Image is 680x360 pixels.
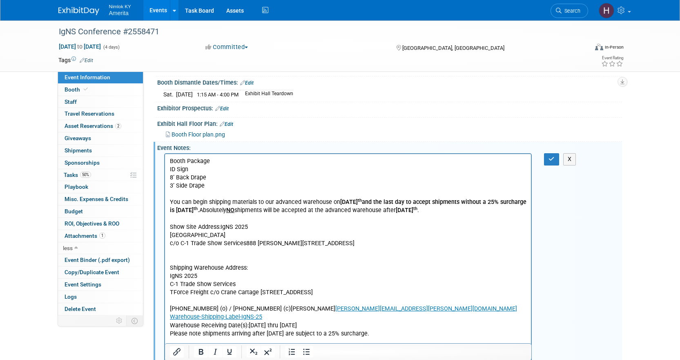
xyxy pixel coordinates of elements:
td: Exhibit Hall Teardown [240,90,293,99]
button: Underline [223,346,236,358]
span: Staff [65,98,77,105]
a: Giveaways [58,132,143,144]
td: Toggle Event Tabs [126,315,143,326]
span: Asset Reservations [65,123,121,129]
button: Committed [203,43,251,51]
a: Playbook [58,181,143,193]
span: Booth Floor plan.png [172,131,225,138]
a: Event Settings [58,279,143,291]
td: [DATE] [176,90,193,99]
span: Search [562,8,580,14]
span: Travel Reservations [65,110,114,117]
a: ROI, Objectives & ROO [58,218,143,230]
span: Tasks [64,172,91,178]
span: Playbook [65,183,88,190]
span: Booth [65,86,89,93]
a: Edit [220,121,233,127]
button: X [563,153,576,165]
td: Sat. [163,90,176,99]
div: Event Format [540,42,624,55]
a: Asset Reservations2 [58,120,143,132]
span: to [76,43,84,50]
span: Event Information [65,74,110,80]
span: Shipments [65,147,92,154]
a: Booth [58,84,143,96]
a: Misc. Expenses & Credits [58,193,143,205]
a: Budget [58,206,143,217]
div: Booth Dismantle Dates/Times: [157,76,622,87]
span: Misc. Expenses & Credits [65,196,128,202]
div: IgNS Conference #2558471 [56,25,576,39]
iframe: Rich Text Area [165,154,531,358]
a: Tasks50% [58,169,143,181]
button: Subscript [247,346,261,358]
button: Superscript [261,346,275,358]
a: Event Binder (.pdf export) [58,254,143,266]
span: Sponsorships [65,159,100,166]
span: Copy/Duplicate Event [65,269,119,275]
span: [DATE] [DATE] [58,43,101,50]
button: Bold [194,346,208,358]
span: Event Settings [65,281,101,288]
a: Travel Reservations [58,108,143,120]
span: Nimlok KY [109,2,131,10]
div: In-Person [604,44,624,50]
a: Shipments [58,145,143,157]
a: Delete Event [58,303,143,315]
a: Booth Floor plan.png [166,131,225,138]
button: Insert/edit link [170,346,184,358]
a: Event Information [58,72,143,83]
a: Edit [80,58,93,63]
span: ROI, Objectives & ROO [65,220,119,227]
a: less [58,242,143,254]
span: 1 [99,233,105,239]
span: (4 days) [103,45,120,50]
img: ExhibitDay [58,7,99,15]
span: Giveaways [65,135,91,141]
a: Edit [240,80,254,86]
a: Sponsorships [58,157,143,169]
td: Personalize Event Tab Strip [112,315,127,326]
a: Edit [215,106,229,112]
span: Attachments [65,233,105,239]
div: Exhibit Hall Floor Plan: [157,118,622,128]
a: Logs [58,291,143,303]
div: Exhibitor Prospectus: [157,102,622,113]
span: [GEOGRAPHIC_DATA], [GEOGRAPHIC_DATA] [402,45,504,51]
img: Format-Inperson.png [595,44,603,50]
span: 1:15 AM - 4:00 PM [197,92,239,98]
span: less [63,245,73,251]
a: Staff [58,96,143,108]
div: Event Notes: [157,142,622,152]
span: Amerita [109,10,129,16]
img: Hannah Durbin [599,3,614,18]
span: Budget [65,208,83,215]
a: Attachments1 [58,230,143,242]
a: Copy/Duplicate Event [58,266,143,278]
span: 2 [115,123,121,129]
span: Logs [65,293,77,300]
span: 50% [80,172,91,178]
a: Search [551,4,588,18]
button: Numbered list [285,346,299,358]
i: Booth reservation complete [84,87,88,92]
td: Tags [58,56,93,64]
div: Event Rating [601,56,623,60]
button: Italic [208,346,222,358]
span: Delete Event [65,306,96,312]
button: Bullet list [299,346,313,358]
span: Event Binder (.pdf export) [65,257,130,263]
